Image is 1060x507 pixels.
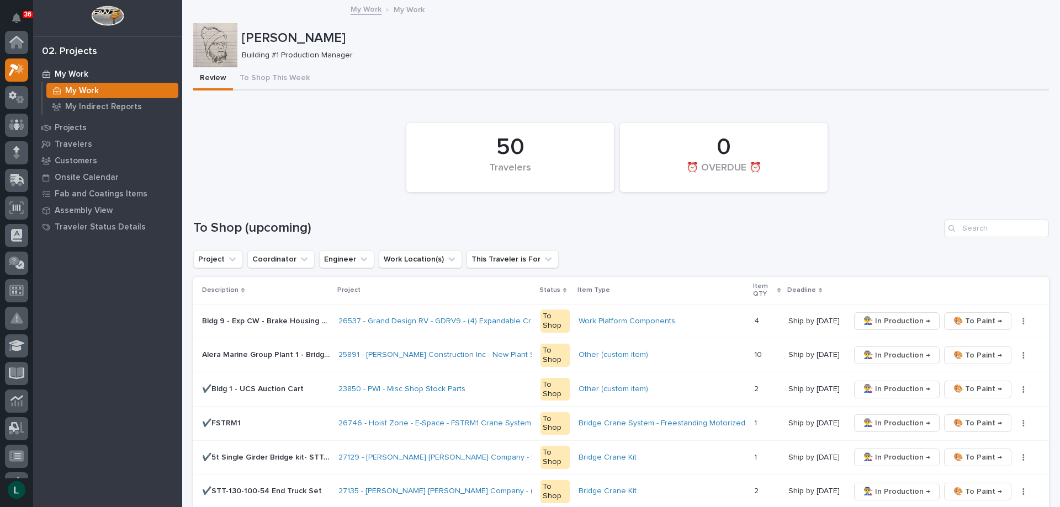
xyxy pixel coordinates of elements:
[33,136,182,152] a: Travelers
[753,280,775,301] p: Item QTY
[953,485,1002,498] span: 🎨 To Paint →
[754,417,759,428] p: 1
[33,66,182,82] a: My Work
[5,7,28,30] button: Notifications
[337,284,361,296] p: Project
[193,304,1049,338] tr: Bldg 9 - Exp CW - Brake Housing and TrolleyBldg 9 - Exp CW - Brake Housing and Trolley 26537 - Gr...
[787,284,816,296] p: Deadline
[953,382,1002,396] span: 🎨 To Paint →
[14,13,28,31] div: Notifications36
[202,484,324,496] p: ✔️STT-130-100-54 End Truck Set
[193,338,1049,372] tr: Alera Marine Group Plant 1 - Bridge PostsAlera Marine Group Plant 1 - Bridge Posts 25891 - [PERSO...
[43,83,182,98] a: My Work
[854,414,940,432] button: 👨‍🏭 In Production →
[788,382,842,394] p: Ship by [DATE]
[754,382,761,394] p: 2
[33,152,182,169] a: Customers
[540,480,569,503] div: To Shop
[338,385,465,394] a: 23850 - PWI - Misc Shop Stock Parts
[863,314,930,328] span: 👨‍🏭 In Production →
[55,156,97,166] p: Customers
[953,314,1002,328] span: 🎨 To Paint →
[33,218,182,235] a: Traveler Status Details
[944,220,1049,237] input: Search
[351,2,381,15] a: My Work
[202,348,332,360] p: Alera Marine Group Plant 1 - Bridge Posts
[5,478,28,501] button: users-avatar
[579,419,745,428] a: Bridge Crane System - Freestanding Motorized
[202,314,332,326] p: Bldg 9 - Exp CW - Brake Housing and Trolley
[863,451,930,464] span: 👨‍🏭 In Production →
[754,484,761,496] p: 2
[338,350,623,360] a: 25891 - [PERSON_NAME] Construction Inc - New Plant Setup - Mezzanine Project
[944,346,1011,364] button: 🎨 To Paint →
[863,382,930,396] span: 👨‍🏭 In Production →
[788,484,842,496] p: Ship by [DATE]
[579,385,648,394] a: Other (custom item)
[579,317,675,326] a: Work Platform Components
[944,312,1011,330] button: 🎨 To Paint →
[854,381,940,398] button: 👨‍🏭 In Production →
[242,51,1040,60] p: Building #1 Production Manager
[854,449,940,466] button: 👨‍🏭 In Production →
[540,446,569,469] div: To Shop
[854,483,940,500] button: 👨‍🏭 In Production →
[540,344,569,367] div: To Shop
[754,348,764,360] p: 10
[788,348,842,360] p: Ship by [DATE]
[55,206,113,216] p: Assembly View
[42,46,97,58] div: 02. Projects
[242,30,1045,46] p: [PERSON_NAME]
[639,134,809,161] div: 0
[953,349,1002,362] span: 🎨 To Paint →
[33,185,182,202] a: Fab and Coatings Items
[247,250,315,268] button: Coordinator
[233,67,316,90] button: To Shop This Week
[425,162,595,185] div: Travelers
[319,250,374,268] button: Engineer
[540,309,569,333] div: To Shop
[788,314,842,326] p: Ship by [DATE]
[577,284,610,296] p: Item Type
[338,453,595,462] a: 27129 - [PERSON_NAME] [PERSON_NAME] Company - 5T SMW Crane Kit
[202,284,239,296] p: Description
[55,173,119,183] p: Onsite Calendar
[467,250,559,268] button: This Traveler is For
[193,372,1049,407] tr: ✔️Bldg 1 - UCS Auction Cart✔️Bldg 1 - UCS Auction Cart 23850 - PWI - Misc Shop Stock Parts To Sho...
[65,86,99,96] p: My Work
[944,449,1011,466] button: 🎨 To Paint →
[863,349,930,362] span: 👨‍🏭 In Production →
[953,417,1002,430] span: 🎨 To Paint →
[754,314,761,326] p: 4
[953,451,1002,464] span: 🎨 To Paint →
[854,346,940,364] button: 👨‍🏭 In Production →
[24,10,31,18] p: 36
[425,134,595,161] div: 50
[33,119,182,136] a: Projects
[944,483,1011,500] button: 🎨 To Paint →
[193,220,940,236] h1: To Shop (upcoming)
[55,70,88,79] p: My Work
[854,312,940,330] button: 👨‍🏭 In Production →
[338,317,563,326] a: 26537 - Grand Design RV - GDRV9 - (4) Expandable Crosswalks
[338,487,633,496] a: 27135 - [PERSON_NAME] [PERSON_NAME] Company - (2) 2t SMW crane kits, TRSG2
[65,102,142,112] p: My Indirect Reports
[579,487,637,496] a: Bridge Crane Kit
[55,140,92,150] p: Travelers
[863,485,930,498] span: 👨‍🏭 In Production →
[202,451,332,462] p: ✔️5t Single Girder Bridge kit- STT-170
[193,250,243,268] button: Project
[540,378,569,401] div: To Shop
[754,451,759,462] p: 1
[193,406,1049,440] tr: ✔️FSTRM1✔️FSTRM1 26746 - Hoist Zone - E-Space - FSTRM1 Crane System To ShopBridge Crane System - ...
[394,3,425,15] p: My Work
[944,414,1011,432] button: 🎨 To Paint →
[33,169,182,185] a: Onsite Calendar
[539,284,560,296] p: Status
[55,123,87,133] p: Projects
[788,451,842,462] p: Ship by [DATE]
[193,67,233,90] button: Review
[540,412,569,435] div: To Shop
[338,419,531,428] a: 26746 - Hoist Zone - E-Space - FSTRM1 Crane System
